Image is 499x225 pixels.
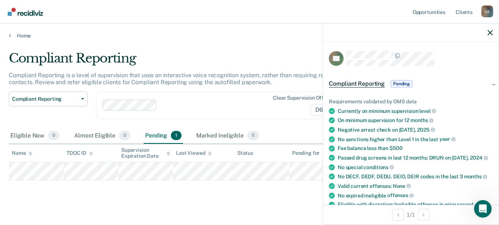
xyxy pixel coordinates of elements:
[410,117,434,123] span: months
[292,150,326,156] div: Pending for
[8,8,43,16] img: Recidiviz
[144,128,183,144] div: Pending
[338,201,493,220] div: Eligible with discretion: Ineligible offenses in prior record (expiration date unknown): DOMESTIC...
[171,131,182,140] span: 1
[12,150,32,156] div: Name
[329,99,493,105] div: Requirements validated by OMS data
[338,126,493,133] div: Negative arrest check on [DATE],
[67,150,93,156] div: TDOC ID
[470,155,488,161] span: 2024
[121,147,170,160] div: Supervision Expiration Date
[389,145,402,151] span: $500
[338,145,493,151] div: Fee balance less than
[338,173,493,180] div: No DECF, DEDF, DEDU, DEIO, DEIR codes in the last 3
[323,205,499,224] div: 1 / 1
[418,209,430,221] button: Next Opportunity
[247,131,259,140] span: 5
[481,6,493,17] div: J A
[464,174,487,179] span: months
[392,209,404,221] button: Previous Opportunity
[338,192,493,199] div: No expired ineligible
[310,104,337,116] span: D60
[391,80,413,87] span: Pending
[73,128,132,144] div: Almost Eligible
[195,128,261,144] div: Marked Ineligible
[237,150,253,156] div: Status
[338,108,493,114] div: Currently on minimum supervision
[338,164,493,171] div: No special
[329,80,385,87] span: Compliant Reporting
[474,200,492,218] iframe: Intercom live chat
[119,131,130,140] span: 0
[9,128,61,144] div: Eligible Now
[176,150,212,156] div: Last Viewed
[48,131,60,140] span: 0
[9,32,490,39] a: Home
[481,6,493,17] button: Profile dropdown button
[323,72,499,96] div: Compliant ReportingPending
[439,136,456,142] span: year
[393,183,411,189] span: None
[338,183,493,189] div: Valid current offenses:
[9,51,383,72] div: Compliant Reporting
[9,72,373,86] p: Compliant Reporting is a level of supervision that uses an interactive voice recognition system, ...
[273,95,335,101] div: Clear supervision officers
[417,127,435,133] span: 2025
[338,136,493,143] div: No sanctions higher than Level 1 in the last
[338,117,493,124] div: On minimum supervision for 12
[363,164,394,170] span: conditions
[12,96,78,102] span: Compliant Reporting
[387,192,414,198] span: offenses
[419,108,436,114] span: level
[338,154,493,161] div: Passed drug screens in last 12 months: DRUN on [DATE],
